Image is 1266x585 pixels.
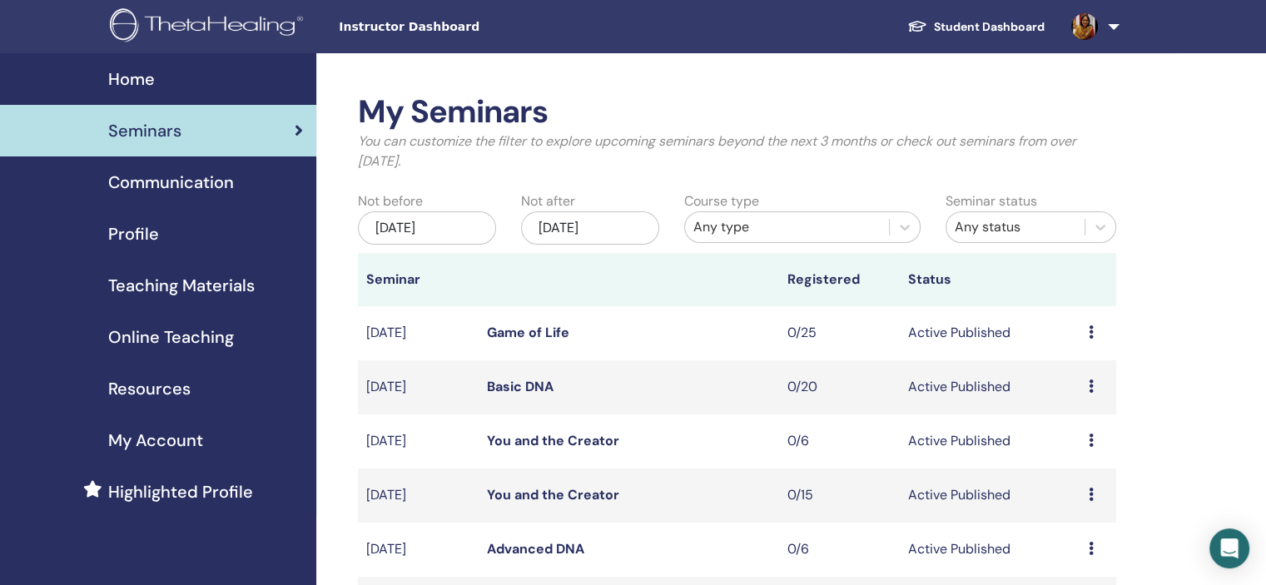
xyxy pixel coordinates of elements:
[779,414,900,468] td: 0/6
[779,253,900,306] th: Registered
[693,217,881,237] div: Any type
[108,118,181,143] span: Seminars
[900,414,1080,468] td: Active Published
[900,306,1080,360] td: Active Published
[358,191,423,211] label: Not before
[779,306,900,360] td: 0/25
[339,18,588,36] span: Instructor Dashboard
[108,325,234,350] span: Online Teaching
[487,432,619,449] a: You and the Creator
[521,211,659,245] div: [DATE]
[907,19,927,33] img: graduation-cap-white.svg
[1071,13,1098,40] img: default.jpg
[779,360,900,414] td: 0/20
[487,378,554,395] a: Basic DNA
[358,131,1116,171] p: You can customize the filter to explore upcoming seminars beyond the next 3 months or check out s...
[108,221,159,246] span: Profile
[900,468,1080,523] td: Active Published
[487,486,619,503] a: You and the Creator
[894,12,1058,42] a: Student Dashboard
[779,468,900,523] td: 0/15
[108,170,234,195] span: Communication
[521,191,575,211] label: Not after
[900,253,1080,306] th: Status
[779,523,900,577] td: 0/6
[358,468,479,523] td: [DATE]
[108,67,155,92] span: Home
[358,253,479,306] th: Seminar
[900,523,1080,577] td: Active Published
[358,360,479,414] td: [DATE]
[487,540,584,558] a: Advanced DNA
[108,376,191,401] span: Resources
[487,324,569,341] a: Game of Life
[358,523,479,577] td: [DATE]
[108,479,253,504] span: Highlighted Profile
[946,191,1037,211] label: Seminar status
[358,306,479,360] td: [DATE]
[684,191,759,211] label: Course type
[1209,528,1249,568] div: Open Intercom Messenger
[358,211,496,245] div: [DATE]
[108,273,255,298] span: Teaching Materials
[110,8,309,46] img: logo.png
[955,217,1076,237] div: Any status
[108,428,203,453] span: My Account
[358,93,1116,131] h2: My Seminars
[358,414,479,468] td: [DATE]
[900,360,1080,414] td: Active Published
